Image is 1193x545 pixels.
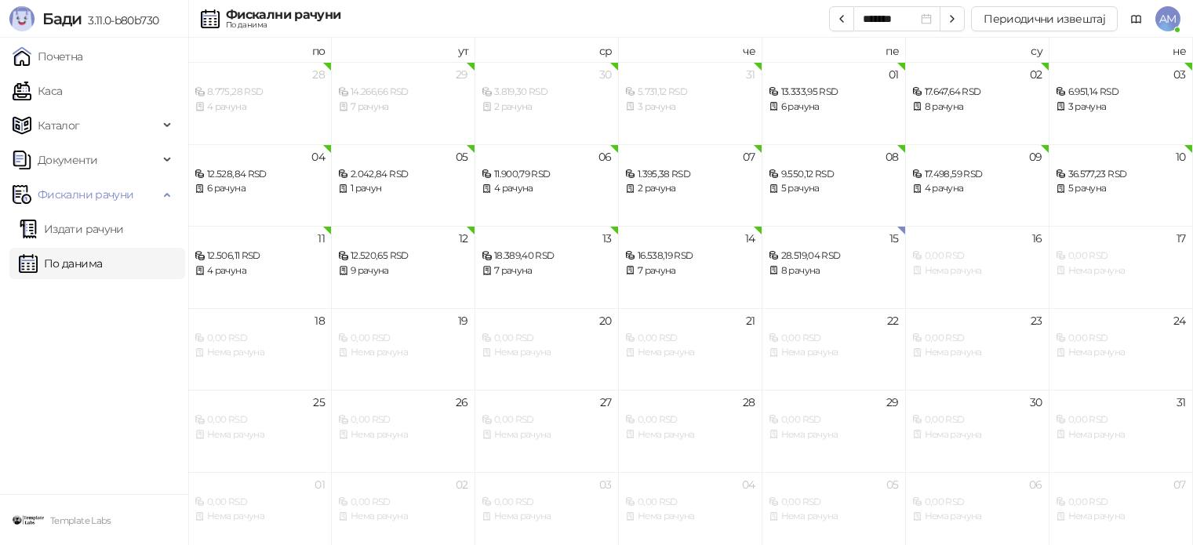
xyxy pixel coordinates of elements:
th: су [906,38,1049,62]
td: 2025-08-18 [188,308,332,391]
div: Нема рачуна [195,427,325,442]
div: 31 [1177,397,1186,408]
div: 0,00 RSD [338,331,468,346]
td: 2025-07-28 [188,62,332,144]
div: 22 [887,315,899,326]
button: Периодични извештај [971,6,1118,31]
div: 0,00 RSD [1056,331,1186,346]
span: Бади [42,9,82,28]
td: 2025-08-28 [619,390,762,472]
div: 0,00 RSD [912,249,1042,263]
div: 18 [315,315,325,326]
div: 8 рачуна [769,263,899,278]
div: 0,00 RSD [769,412,899,427]
div: 5.731,12 RSD [625,85,755,100]
a: Почетна [13,41,83,72]
div: 4 рачуна [195,100,325,114]
div: 5 рачуна [1056,181,1186,196]
td: 2025-08-22 [762,308,906,391]
div: 1.395,38 RSD [625,167,755,182]
div: 0,00 RSD [769,331,899,346]
th: по [188,38,332,62]
div: Нема рачуна [625,345,755,360]
div: По данима [226,21,340,29]
div: 0,00 RSD [1056,412,1186,427]
td: 2025-08-13 [475,226,619,308]
div: Нема рачуна [769,345,899,360]
div: 17.498,59 RSD [912,167,1042,182]
td: 2025-08-23 [906,308,1049,391]
div: 6.951,14 RSD [1056,85,1186,100]
div: Нема рачуна [482,427,612,442]
td: 2025-08-27 [475,390,619,472]
div: 6 рачуна [769,100,899,114]
div: Нема рачуна [338,509,468,524]
div: 1 рачун [338,181,468,196]
div: 12.506,11 RSD [195,249,325,263]
td: 2025-08-02 [906,62,1049,144]
div: 27 [600,397,612,408]
div: 4 рачуна [482,181,612,196]
div: 04 [311,151,325,162]
span: Документи [38,144,97,176]
img: Logo [9,6,35,31]
div: 14.266,66 RSD [338,85,468,100]
span: Каталог [38,110,80,141]
div: 0,00 RSD [912,412,1042,427]
a: Документација [1124,6,1149,31]
td: 2025-08-08 [762,144,906,227]
div: 0,00 RSD [625,331,755,346]
div: 0,00 RSD [195,412,325,427]
div: Нема рачуна [625,509,755,524]
div: Нема рачуна [1056,509,1186,524]
span: AM [1155,6,1180,31]
div: 2 рачуна [625,181,755,196]
div: Фискални рачуни [226,9,340,21]
div: 19 [458,315,468,326]
div: Нема рачуна [338,345,468,360]
div: Нема рачуна [1056,345,1186,360]
td: 2025-08-01 [762,62,906,144]
td: 2025-08-05 [332,144,475,227]
div: 8 рачуна [912,100,1042,114]
div: 29 [886,397,899,408]
div: 0,00 RSD [625,412,755,427]
div: 0,00 RSD [912,331,1042,346]
td: 2025-08-14 [619,226,762,308]
div: 5 рачуна [769,181,899,196]
div: Нема рачуна [912,345,1042,360]
div: 15 [889,233,899,244]
div: 9 рачуна [338,263,468,278]
div: 20 [599,315,612,326]
td: 2025-08-17 [1049,226,1193,308]
div: 3.819,30 RSD [482,85,612,100]
div: 0,00 RSD [625,495,755,510]
div: 16.538,19 RSD [625,249,755,263]
div: 0,00 RSD [1056,249,1186,263]
span: Фискални рачуни [38,179,133,210]
th: не [1049,38,1193,62]
div: 26 [456,397,468,408]
div: 07 [743,151,755,162]
div: Нема рачуна [338,427,468,442]
th: ут [332,38,475,62]
div: 07 [1173,479,1186,490]
div: 17 [1177,233,1186,244]
a: Каса [13,75,62,107]
div: Нема рачуна [1056,427,1186,442]
div: 11.900,79 RSD [482,167,612,182]
td: 2025-07-29 [332,62,475,144]
div: 8.775,28 RSD [195,85,325,100]
div: Нема рачуна [912,509,1042,524]
td: 2025-08-07 [619,144,762,227]
div: 0,00 RSD [338,495,468,510]
div: 0,00 RSD [769,495,899,510]
div: 12.528,84 RSD [195,167,325,182]
div: 0,00 RSD [195,331,325,346]
div: 7 рачуна [338,100,468,114]
div: 14 [745,233,755,244]
td: 2025-08-29 [762,390,906,472]
td: 2025-08-21 [619,308,762,391]
small: Template Labs [50,515,111,526]
td: 2025-08-25 [188,390,332,472]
